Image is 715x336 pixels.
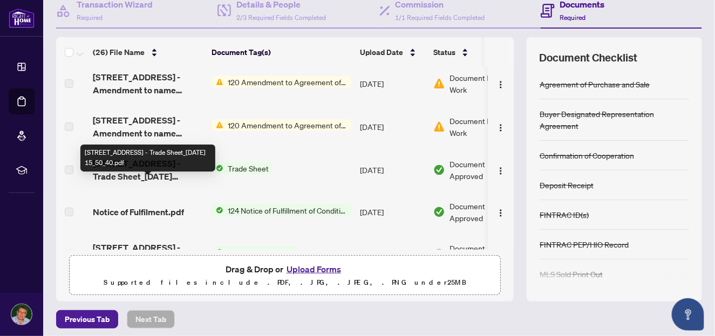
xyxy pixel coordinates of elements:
[223,119,351,131] span: 120 Amendment to Agreement of Purchase and Sale
[212,162,223,174] img: Status Icon
[93,71,203,97] span: [STREET_ADDRESS] - Amendment to name asknowledged_[DATE] 07_25_37.pdf
[80,145,215,172] div: [STREET_ADDRESS] - Trade Sheet_[DATE] 15_50_40.pdf
[93,114,203,140] span: [STREET_ADDRESS] - Amendment to name asknowledged_[DATE] 19_37_32.pdf
[496,80,505,89] img: Logo
[77,13,103,22] span: Required
[433,46,455,58] span: Status
[429,37,521,67] th: Status
[93,205,184,218] span: Notice of Fulfilment.pdf
[212,76,351,88] button: Status Icon120 Amendment to Agreement of Purchase and Sale
[93,46,145,58] span: (26) File Name
[207,37,356,67] th: Document Tag(s)
[450,200,516,224] span: Document Approved
[396,13,485,22] span: 1/1 Required Fields Completed
[492,75,509,92] button: Logo
[492,118,509,135] button: Logo
[223,204,351,216] span: 124 Notice of Fulfillment of Condition(s) - Agreement of Purchase and Sale
[540,50,638,65] span: Document Checklist
[212,204,223,216] img: Status Icon
[212,119,351,131] button: Status Icon120 Amendment to Agreement of Purchase and Sale
[212,76,223,88] img: Status Icon
[226,262,344,276] span: Drag & Drop or
[212,246,223,258] img: Status Icon
[356,37,429,67] th: Upload Date
[127,310,175,328] button: Next Tab
[360,46,403,58] span: Upload Date
[212,204,351,216] button: Status Icon124 Notice of Fulfillment of Condition(s) - Agreement of Purchase and Sale
[88,37,207,67] th: (26) File Name
[356,148,429,191] td: [DATE]
[223,76,351,88] span: 120 Amendment to Agreement of Purchase and Sale
[496,209,505,217] img: Logo
[9,8,35,28] img: logo
[450,242,516,266] span: Document Approved
[540,238,629,250] div: FINTRAC PEP/HIO Record
[672,298,704,331] button: Open asap
[356,62,429,105] td: [DATE]
[283,262,344,276] button: Upload Forms
[450,72,516,95] span: Document Needs Work
[540,179,594,191] div: Deposit Receipt
[433,248,445,260] img: Document Status
[540,108,689,132] div: Buyer Designated Representation Agreement
[492,203,509,221] button: Logo
[93,241,203,267] span: [STREET_ADDRESS] - Internal Referral_[DATE] 15_32_14.pdf
[433,121,445,133] img: Document Status
[540,149,634,161] div: Confirmation of Cooperation
[223,162,273,174] span: Trade Sheet
[450,115,516,139] span: Document Needs Work
[492,161,509,179] button: Logo
[433,206,445,218] img: Document Status
[356,232,429,276] td: [DATE]
[11,304,32,325] img: Profile Icon
[356,105,429,148] td: [DATE]
[356,191,429,232] td: [DATE]
[433,164,445,176] img: Document Status
[450,158,516,182] span: Document Approved
[212,246,299,258] button: Status IconReferral Agreement
[236,13,326,22] span: 2/3 Required Fields Completed
[496,167,505,175] img: Logo
[70,256,500,296] span: Drag & Drop orUpload FormsSupported files include .PDF, .JPG, .JPEG, .PNG under25MB
[540,268,603,280] div: MLS Sold Print Out
[212,119,223,131] img: Status Icon
[540,78,650,90] div: Agreement of Purchase and Sale
[540,209,589,221] div: FINTRAC ID(s)
[433,78,445,90] img: Document Status
[496,124,505,132] img: Logo
[56,310,118,328] button: Previous Tab
[223,246,299,258] span: Referral Agreement
[212,162,273,174] button: Status IconTrade Sheet
[76,276,494,289] p: Supported files include .PDF, .JPG, .JPEG, .PNG under 25 MB
[65,311,110,328] span: Previous Tab
[492,245,509,263] button: Logo
[560,13,586,22] span: Required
